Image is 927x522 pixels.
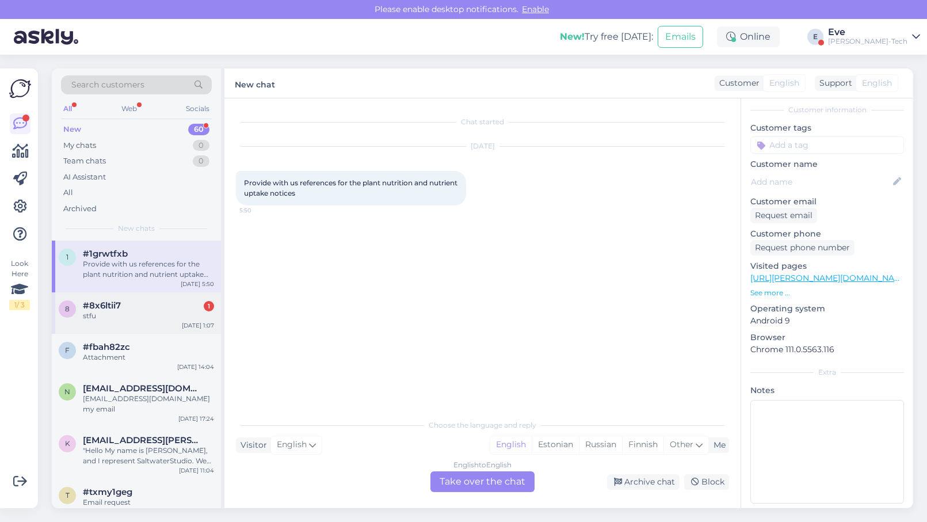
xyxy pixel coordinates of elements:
p: Operating system [750,303,904,315]
b: New! [560,31,585,42]
span: English [769,77,799,89]
div: Try free [DATE]: [560,30,653,44]
div: Email request [83,497,214,508]
div: Request email [750,208,817,223]
div: Request phone number [750,240,854,256]
div: stfu [83,311,214,321]
span: New chats [118,223,155,234]
div: Block [684,474,729,490]
div: Russian [579,436,622,454]
span: #fbah82zc [83,342,130,352]
div: Socials [184,101,212,116]
span: #8x6ltii7 [83,300,121,311]
div: [DATE] 19:40 [178,508,214,516]
p: See more ... [750,288,904,298]
span: 8 [65,304,70,313]
span: Enable [518,4,552,14]
div: [EMAIL_ADDRESS][DOMAIN_NAME] my email [83,394,214,414]
div: 1 / 3 [9,300,30,310]
div: Take over the chat [430,471,535,492]
div: Look Here [9,258,30,310]
img: Askly Logo [9,78,31,100]
p: Browser [750,332,904,344]
span: Provide with us references for the plant nutrition and nutrient uptake notices [244,178,459,197]
p: Notes [750,384,904,397]
div: Customer [715,77,760,89]
div: Provide with us references for the plant nutrition and nutrient uptake notices [83,259,214,280]
div: Team chats [63,155,106,167]
div: Online [717,26,780,47]
span: k [65,439,70,448]
p: Android 9 [750,315,904,327]
span: 5:50 [239,206,283,215]
div: All [63,187,73,199]
div: Chat started [236,117,729,127]
a: Eve[PERSON_NAME]-Tech [828,28,920,46]
div: [DATE] 17:24 [178,414,214,423]
p: Chrome 111.0.5563.116 [750,344,904,356]
input: Add a tag [750,136,904,154]
div: English [490,436,532,454]
div: "Hello My name is [PERSON_NAME], and I represent SaltwaterStudio. We support exhibitors all over ... [83,445,214,466]
span: #1grwtfxb [83,249,128,259]
p: Customer phone [750,228,904,240]
label: New chat [235,75,275,91]
div: [DATE] 1:07 [182,321,214,330]
span: n [64,387,70,396]
div: AI Assistant [63,172,106,183]
div: Customer information [750,105,904,115]
div: Estonian [532,436,579,454]
div: English to English [453,460,512,470]
div: All [61,101,74,116]
div: Archived [63,203,97,215]
p: Customer email [750,196,904,208]
span: #txmy1geg [83,487,132,497]
span: f [65,346,70,355]
div: [DATE] [236,141,729,151]
div: My chats [63,140,96,151]
span: Other [670,439,693,449]
div: 1 [204,301,214,311]
button: Emails [658,26,703,48]
div: Extra [750,367,904,378]
div: Finnish [622,436,663,454]
span: Search customers [71,79,144,91]
div: E [807,29,823,45]
a: [URL][PERSON_NAME][DOMAIN_NAME] [750,273,909,283]
div: [PERSON_NAME]-Tech [828,37,907,46]
div: New [63,124,81,135]
span: t [66,491,70,500]
div: Visitor [236,439,267,451]
div: 0 [193,140,209,151]
div: Eve [828,28,907,37]
span: English [862,77,892,89]
input: Add name [751,176,891,188]
p: Customer tags [750,122,904,134]
div: Choose the language and reply [236,420,729,430]
p: Customer name [750,158,904,170]
span: English [277,439,307,451]
div: Web [119,101,139,116]
div: Support [815,77,852,89]
div: Archive chat [607,474,680,490]
div: [DATE] 14:04 [177,363,214,371]
span: klaudia.englert@saltwaterin.com [83,435,203,445]
span: 1 [66,253,68,261]
div: Attachment [83,352,214,363]
div: 60 [188,124,209,135]
div: [DATE] 11:04 [179,466,214,475]
p: Visited pages [750,260,904,272]
div: 0 [193,155,209,167]
span: nayeem4458@gmail.com [83,383,203,394]
div: [DATE] 5:50 [181,280,214,288]
div: Me [709,439,726,451]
